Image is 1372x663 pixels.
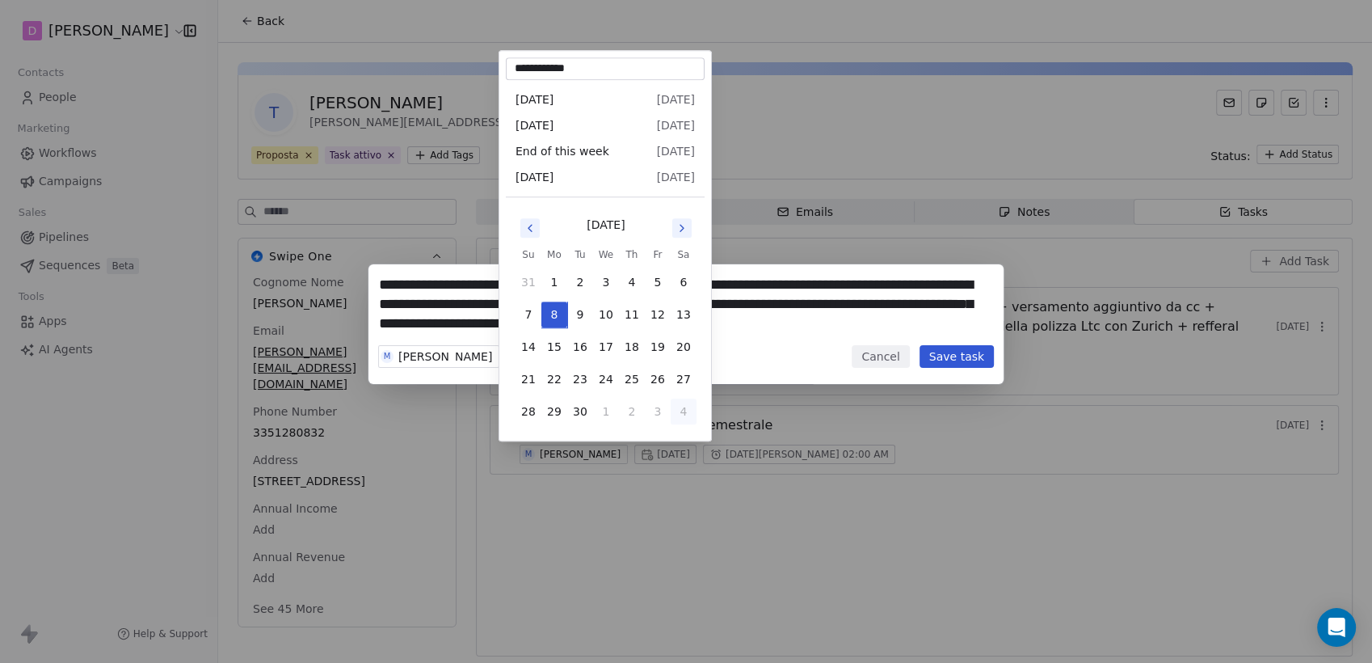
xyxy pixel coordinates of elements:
span: [DATE] [657,143,695,159]
button: 8 [541,302,567,327]
th: Wednesday [593,247,619,263]
span: [DATE] [516,91,553,108]
button: 20 [671,334,697,360]
button: 27 [671,366,697,392]
button: Go to previous month [519,217,541,239]
button: 22 [541,366,567,392]
span: [DATE] [516,117,553,133]
button: 6 [671,269,697,295]
button: 17 [593,334,619,360]
button: 4 [671,399,697,424]
button: 12 [645,302,671,327]
button: 7 [516,302,541,327]
th: Monday [541,247,567,263]
button: 1 [593,399,619,424]
button: 1 [541,269,567,295]
th: Friday [645,247,671,263]
span: End of this week [516,143,609,159]
button: 2 [619,399,645,424]
button: Go to next month [671,217,693,239]
button: 3 [645,399,671,424]
button: 19 [645,334,671,360]
button: 26 [645,366,671,392]
button: 16 [567,334,593,360]
button: 9 [567,302,593,327]
button: 29 [541,399,567,424]
button: 4 [619,269,645,295]
button: 28 [516,399,541,424]
button: 31 [516,269,541,295]
div: [DATE] [587,217,625,234]
button: 14 [516,334,541,360]
button: 21 [516,366,541,392]
button: 3 [593,269,619,295]
button: 10 [593,302,619,327]
button: 18 [619,334,645,360]
button: 30 [567,399,593,424]
button: 24 [593,366,619,392]
th: Tuesday [567,247,593,263]
span: [DATE] [657,91,695,108]
button: 15 [541,334,567,360]
button: 5 [645,269,671,295]
button: 2 [567,269,593,295]
span: [DATE] [657,169,695,185]
th: Sunday [516,247,541,263]
button: 23 [567,366,593,392]
th: Saturday [671,247,697,263]
th: Thursday [619,247,645,263]
span: [DATE] [657,117,695,133]
span: [DATE] [516,169,553,185]
button: 11 [619,302,645,327]
button: 25 [619,366,645,392]
button: 13 [671,302,697,327]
